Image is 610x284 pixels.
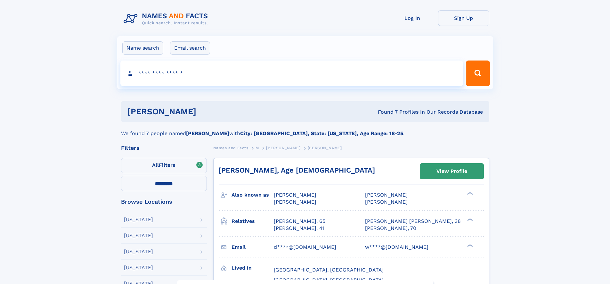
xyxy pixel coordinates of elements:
[466,217,473,222] div: ❯
[308,146,342,150] span: [PERSON_NAME]
[287,109,483,116] div: Found 7 Profiles In Our Records Database
[274,277,384,283] span: [GEOGRAPHIC_DATA], [GEOGRAPHIC_DATA]
[232,190,274,200] h3: Also known as
[266,144,300,152] a: [PERSON_NAME]
[274,192,316,198] span: [PERSON_NAME]
[466,191,473,196] div: ❯
[420,164,484,179] a: View Profile
[124,249,153,254] div: [US_STATE]
[120,61,463,86] input: search input
[436,164,467,179] div: View Profile
[124,233,153,238] div: [US_STATE]
[232,242,274,253] h3: Email
[240,130,403,136] b: City: [GEOGRAPHIC_DATA], State: [US_STATE], Age Range: 18-25
[365,192,408,198] span: [PERSON_NAME]
[256,146,259,150] span: M
[266,146,300,150] span: [PERSON_NAME]
[232,216,274,227] h3: Relatives
[274,199,316,205] span: [PERSON_NAME]
[219,166,375,174] a: [PERSON_NAME], Age [DEMOGRAPHIC_DATA]
[365,199,408,205] span: [PERSON_NAME]
[122,41,163,55] label: Name search
[438,10,489,26] a: Sign Up
[256,144,259,152] a: M
[121,10,213,28] img: Logo Names and Facts
[170,41,210,55] label: Email search
[124,265,153,270] div: [US_STATE]
[365,218,461,225] a: [PERSON_NAME] [PERSON_NAME], 38
[466,61,490,86] button: Search Button
[274,267,384,273] span: [GEOGRAPHIC_DATA], [GEOGRAPHIC_DATA]
[365,225,416,232] a: [PERSON_NAME], 70
[124,217,153,222] div: [US_STATE]
[121,145,207,151] div: Filters
[121,199,207,205] div: Browse Locations
[232,263,274,273] h3: Lived in
[274,218,325,225] a: [PERSON_NAME], 65
[127,108,287,116] h1: [PERSON_NAME]
[186,130,229,136] b: [PERSON_NAME]
[152,162,159,168] span: All
[213,144,248,152] a: Names and Facts
[466,243,473,247] div: ❯
[274,225,324,232] a: [PERSON_NAME], 41
[121,122,489,137] div: We found 7 people named with .
[387,10,438,26] a: Log In
[121,158,207,173] label: Filters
